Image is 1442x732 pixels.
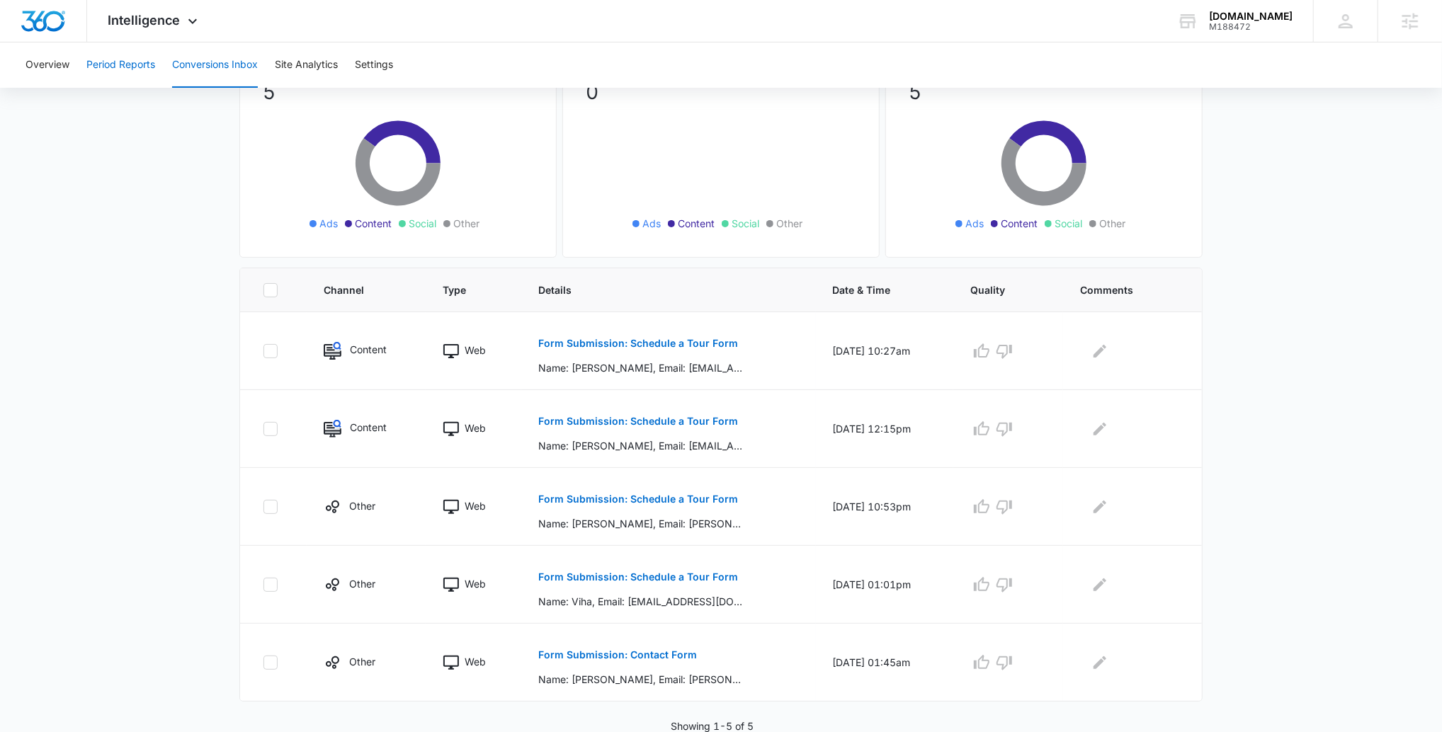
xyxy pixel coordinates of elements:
[355,216,392,231] span: Content
[1089,340,1111,362] button: Edit Comments
[1209,11,1293,22] div: account name
[538,494,738,504] p: Form Submission: Schedule a Tour Form
[909,77,1179,107] p: 5
[538,560,738,594] button: Form Submission: Schedule a Tour Form
[833,282,916,297] span: Date & Time
[1089,496,1111,518] button: Edit Comments
[538,338,738,348] p: Form Submission: Schedule a Tour Form
[350,342,387,357] p: Content
[465,343,486,358] p: Web
[409,216,436,231] span: Social
[1001,216,1038,231] span: Content
[443,282,484,297] span: Type
[465,654,486,669] p: Web
[538,594,744,609] p: Name: Viha, Email: [EMAIL_ADDRESS][DOMAIN_NAME], Phone: [PHONE_NUMBER], How many Students are you...
[538,282,778,297] span: Details
[465,498,486,513] p: Web
[538,638,697,672] button: Form Submission: Contact Form
[816,546,954,624] td: [DATE] 01:01pm
[970,282,1025,297] span: Quality
[1089,418,1111,440] button: Edit Comments
[324,282,388,297] span: Channel
[965,216,984,231] span: Ads
[1055,216,1082,231] span: Social
[465,421,486,435] p: Web
[538,438,744,453] p: Name: [PERSON_NAME], Email: [EMAIL_ADDRESS][DOMAIN_NAME], Phone: [PHONE_NUMBER], How many Student...
[538,516,744,531] p: Name: [PERSON_NAME], Email: [PERSON_NAME][EMAIL_ADDRESS][DOMAIN_NAME], Phone: [PHONE_NUMBER], How...
[108,13,181,28] span: Intelligence
[349,654,375,669] p: Other
[1099,216,1125,231] span: Other
[453,216,479,231] span: Other
[355,42,393,88] button: Settings
[816,390,954,468] td: [DATE] 12:15pm
[86,42,155,88] button: Period Reports
[319,216,338,231] span: Ads
[538,672,744,687] p: Name: [PERSON_NAME], Email: [PERSON_NAME][EMAIL_ADDRESS][DOMAIN_NAME], Phone: [PHONE_NUMBER], Wha...
[1089,573,1111,596] button: Edit Comments
[465,576,486,591] p: Web
[1080,282,1159,297] span: Comments
[538,416,738,426] p: Form Submission: Schedule a Tour Form
[642,216,661,231] span: Ads
[816,468,954,546] td: [DATE] 10:53pm
[816,624,954,702] td: [DATE] 01:45am
[732,216,759,231] span: Social
[275,42,338,88] button: Site Analytics
[776,216,802,231] span: Other
[25,42,69,88] button: Overview
[349,576,375,591] p: Other
[538,326,738,360] button: Form Submission: Schedule a Tour Form
[538,572,738,582] p: Form Submission: Schedule a Tour Form
[586,77,856,107] p: 0
[538,404,738,438] button: Form Submission: Schedule a Tour Form
[350,420,387,435] p: Content
[172,42,258,88] button: Conversions Inbox
[349,498,375,513] p: Other
[1209,22,1293,32] div: account id
[538,482,738,516] button: Form Submission: Schedule a Tour Form
[816,312,954,390] td: [DATE] 10:27am
[538,650,697,660] p: Form Submission: Contact Form
[1089,651,1111,674] button: Edit Comments
[678,216,715,231] span: Content
[538,360,744,375] p: Name: [PERSON_NAME], Email: [EMAIL_ADDRESS][DOMAIN_NAME], Phone: [PHONE_NUMBER], How many Student...
[263,77,533,107] p: 5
